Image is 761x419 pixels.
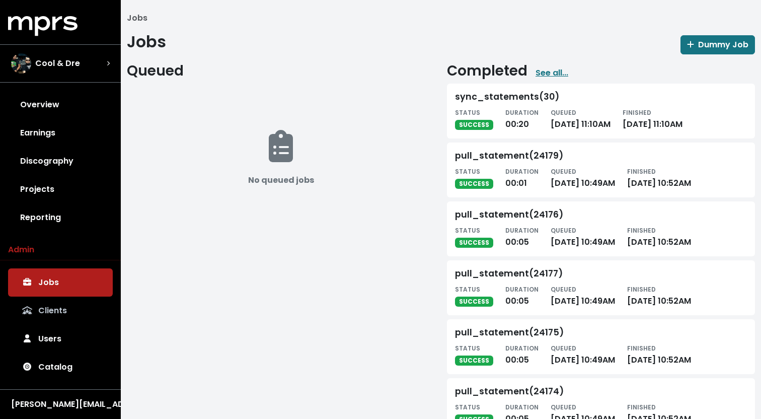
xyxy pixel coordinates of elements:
[687,39,748,50] span: Dummy Job
[8,119,113,147] a: Earnings
[455,403,480,411] small: STATUS
[551,106,611,130] div: [DATE] 11:10AM
[627,165,691,189] div: [DATE] 10:52AM
[551,342,615,366] div: [DATE] 10:49AM
[11,53,31,74] img: The selected account / producer
[447,62,527,80] h2: Completed
[127,12,147,24] li: Jobs
[8,398,113,411] button: [PERSON_NAME][EMAIL_ADDRESS][DOMAIN_NAME]
[627,285,656,294] small: FINISHED
[505,165,539,189] div: 00:01
[505,224,539,248] div: 00:05
[505,285,539,294] small: DURATION
[8,325,113,353] a: Users
[455,386,564,397] div: pull_statement(24174)
[505,283,539,307] div: 00:05
[455,167,480,176] small: STATUS
[623,108,651,117] small: FINISHED
[8,353,113,381] a: Catalog
[505,226,539,235] small: DURATION
[11,398,110,410] div: [PERSON_NAME][EMAIL_ADDRESS][DOMAIN_NAME]
[627,226,656,235] small: FINISHED
[551,108,576,117] small: QUEUED
[551,344,576,353] small: QUEUED
[627,344,656,353] small: FINISHED
[35,57,80,69] span: Cool & Dre
[8,203,113,232] a: Reporting
[455,327,564,338] div: pull_statement(24175)
[127,12,755,24] nav: breadcrumb
[505,403,539,411] small: DURATION
[505,106,539,130] div: 00:20
[8,175,113,203] a: Projects
[551,285,576,294] small: QUEUED
[248,174,314,186] b: No queued jobs
[455,210,563,220] div: pull_statement(24176)
[127,62,435,80] h2: Queued
[505,108,539,117] small: DURATION
[455,344,480,353] small: STATUS
[8,91,113,119] a: Overview
[455,268,563,279] div: pull_statement(24177)
[505,342,539,366] div: 00:05
[623,106,682,130] div: [DATE] 11:10AM
[455,226,480,235] small: STATUS
[627,342,691,366] div: [DATE] 10:52AM
[455,297,493,307] span: SUCCESS
[551,165,615,189] div: [DATE] 10:49AM
[8,147,113,175] a: Discography
[627,224,691,248] div: [DATE] 10:52AM
[551,226,576,235] small: QUEUED
[505,344,539,353] small: DURATION
[551,403,576,411] small: QUEUED
[627,167,656,176] small: FINISHED
[8,297,113,325] a: Clients
[551,283,615,307] div: [DATE] 10:49AM
[455,179,493,189] span: SUCCESS
[680,35,755,54] button: Dummy Job
[536,67,568,79] a: See all...
[127,32,166,51] h1: Jobs
[8,20,78,31] a: mprs logo
[455,356,493,366] span: SUCCESS
[455,120,493,130] span: SUCCESS
[455,108,480,117] small: STATUS
[505,167,539,176] small: DURATION
[627,283,691,307] div: [DATE] 10:52AM
[455,238,493,248] span: SUCCESS
[551,224,615,248] div: [DATE] 10:49AM
[551,167,576,176] small: QUEUED
[455,285,480,294] small: STATUS
[455,151,563,161] div: pull_statement(24179)
[627,403,656,411] small: FINISHED
[455,92,559,102] div: sync_statements(30)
